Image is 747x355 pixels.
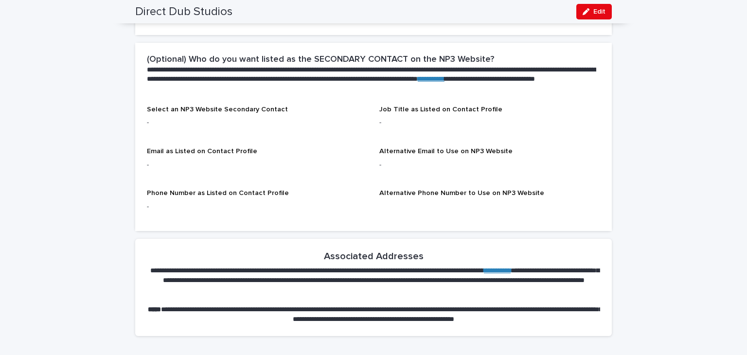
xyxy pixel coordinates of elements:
[379,160,600,170] p: -
[147,106,288,113] span: Select an NP3 Website Secondary Contact
[147,160,368,170] p: -
[135,5,232,19] h2: Direct Dub Studios
[379,106,502,113] span: Job Title as Listed on Contact Profile
[147,54,494,65] h2: (Optional) Who do you want listed as the SECONDARY CONTACT on the NP3 Website?
[379,118,600,128] p: -
[147,118,368,128] p: -
[147,202,368,212] p: -
[379,190,544,196] span: Alternative Phone Number to Use on NP3 Website
[147,190,289,196] span: Phone Number as Listed on Contact Profile
[593,8,605,15] span: Edit
[324,250,424,262] h2: Associated Addresses
[147,148,257,155] span: Email as Listed on Contact Profile
[576,4,612,19] button: Edit
[379,148,513,155] span: Alternative Email to Use on NP3 Website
